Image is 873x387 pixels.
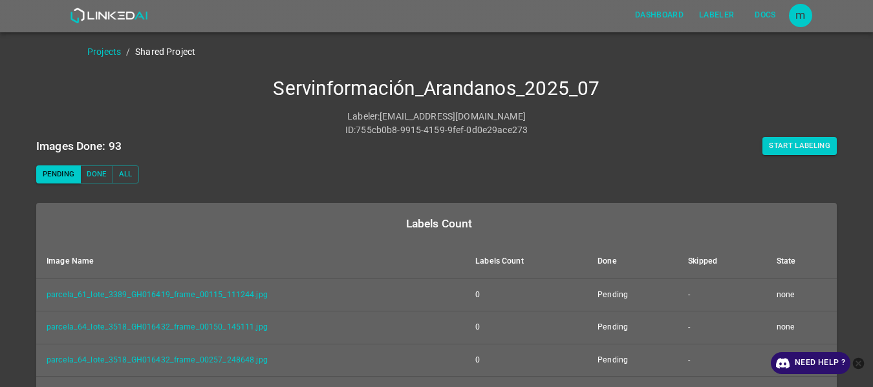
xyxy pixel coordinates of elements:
p: Shared Project [135,45,195,59]
p: 755cb0b8-9915-4159-9fef-0d0e29ace273 [356,123,528,137]
th: Labels Count [465,244,587,279]
td: - [678,344,766,377]
nav: breadcrumb [87,45,873,59]
th: Done [587,244,678,279]
td: 0 [465,311,587,344]
td: - [678,311,766,344]
li: / [126,45,130,59]
div: Labels Count [47,214,832,233]
td: none [766,344,837,377]
button: Docs [745,5,786,26]
th: Image Name [36,244,465,279]
th: State [766,244,837,279]
td: none [766,311,837,344]
a: parcela_61_lote_3389_GH016419_frame_00115_111244.jpg [47,290,268,299]
h4: Servinformación_Arandanos_2025_07 [36,77,837,101]
td: - [678,278,766,311]
td: Pending [587,278,678,311]
button: Dashboard [630,5,689,26]
button: Start Labeling [762,137,837,155]
img: LinkedAI [70,8,148,23]
a: Need Help ? [771,352,850,374]
button: close-help [850,352,867,374]
td: Pending [587,311,678,344]
a: parcela_64_lote_3518_GH016432_frame_00150_145111.jpg [47,322,268,331]
td: 0 [465,344,587,377]
a: Labeler [691,2,742,28]
a: parcela_64_lote_3518_GH016432_frame_00257_248648.jpg [47,355,268,364]
button: Labeler [694,5,739,26]
a: Docs [742,2,789,28]
a: Dashboard [627,2,691,28]
td: none [766,278,837,311]
button: Open settings [789,4,812,27]
td: Pending [587,344,678,377]
th: Skipped [678,244,766,279]
a: Projects [87,47,121,57]
p: [EMAIL_ADDRESS][DOMAIN_NAME] [380,110,526,123]
td: 0 [465,278,587,311]
h6: Images Done: 93 [36,137,122,155]
button: Pending [36,165,81,183]
button: Done [80,165,113,183]
p: ID : [345,123,356,137]
p: Labeler : [347,110,380,123]
div: m [789,4,812,27]
button: All [113,165,139,183]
